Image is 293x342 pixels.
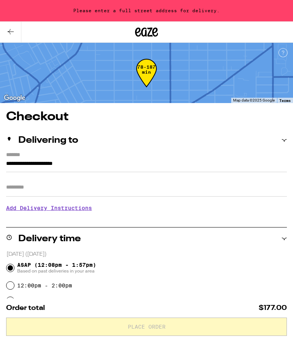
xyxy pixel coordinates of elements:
label: 2:00pm - 4:00pm [17,298,69,304]
span: Order total [6,305,45,311]
span: Based on past deliveries in your area [17,268,96,274]
label: 12:00pm - 2:00pm [17,282,72,289]
img: Google [2,93,27,103]
span: Place Order [128,324,166,329]
p: [DATE] ([DATE]) [6,251,287,258]
h2: Delivery time [18,234,81,244]
div: 78-187 min [136,65,157,93]
span: Map data ©2025 Google [233,98,275,102]
h3: Add Delivery Instructions [6,199,287,217]
a: Terms [279,98,291,103]
span: $177.00 [259,305,287,311]
a: Open this area in Google Maps (opens a new window) [2,93,27,103]
p: We'll contact you at when we arrive [6,217,287,223]
h1: Checkout [6,111,287,123]
span: ASAP (12:08pm - 1:57pm) [17,262,96,274]
h2: Delivering to [18,136,78,145]
button: Place Order [6,318,287,336]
